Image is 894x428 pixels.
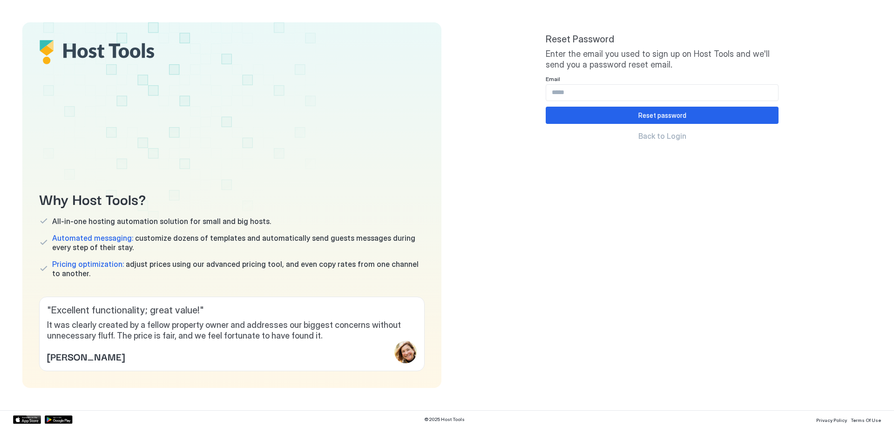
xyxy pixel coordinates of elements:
span: adjust prices using our advanced pricing tool, and even copy rates from one channel to another. [52,259,425,278]
span: customize dozens of templates and automatically send guests messages during every step of their s... [52,233,425,252]
span: [PERSON_NAME] [47,349,125,363]
span: Automated messaging: [52,233,133,243]
span: " Excellent functionality; great value! " [47,305,417,316]
div: profile [394,341,417,363]
a: Back to Login [546,131,779,141]
span: Enter the email you used to sign up on Host Tools and we'll send you a password reset email. [546,49,779,70]
span: Back to Login [638,131,686,141]
a: Terms Of Use [851,414,881,424]
a: App Store [13,415,41,424]
span: Why Host Tools? [39,188,425,209]
button: Reset password [546,107,779,124]
a: Privacy Policy [816,414,847,424]
div: Reset password [638,110,686,120]
span: It was clearly created by a fellow property owner and addresses our biggest concerns without unne... [47,320,417,341]
span: © 2025 Host Tools [424,416,465,422]
span: All-in-one hosting automation solution for small and big hosts. [52,217,271,226]
a: Google Play Store [45,415,73,424]
span: Reset Password [546,34,779,45]
span: Terms Of Use [851,417,881,423]
span: Privacy Policy [816,417,847,423]
span: Pricing optimization: [52,259,124,269]
input: Input Field [546,85,778,101]
span: Email [546,75,560,82]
